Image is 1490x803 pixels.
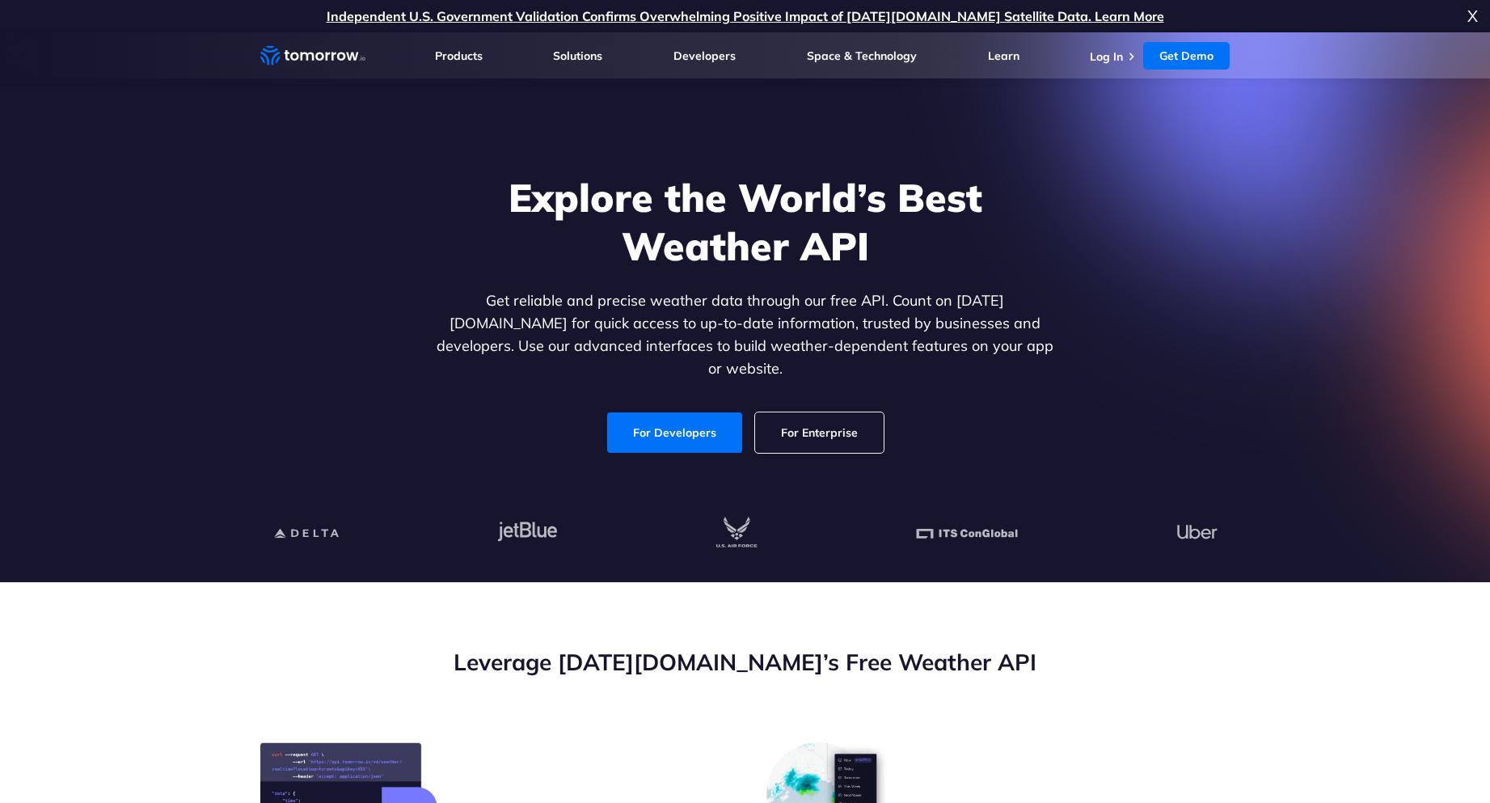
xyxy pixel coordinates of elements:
a: Get Demo [1143,42,1230,70]
a: Independent U.S. Government Validation Confirms Overwhelming Positive Impact of [DATE][DOMAIN_NAM... [327,8,1164,24]
a: Learn [988,49,1019,63]
a: Space & Technology [807,49,917,63]
a: Home link [260,44,365,68]
h2: Leverage [DATE][DOMAIN_NAME]’s Free Weather API [260,647,1230,678]
a: For Enterprise [755,412,884,453]
a: Products [435,49,483,63]
a: For Developers [607,412,742,453]
p: Get reliable and precise weather data through our free API. Count on [DATE][DOMAIN_NAME] for quic... [433,290,1057,380]
a: Developers [673,49,736,63]
a: Log In [1090,49,1123,64]
h1: Explore the World’s Best Weather API [433,173,1057,270]
a: Solutions [553,49,602,63]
